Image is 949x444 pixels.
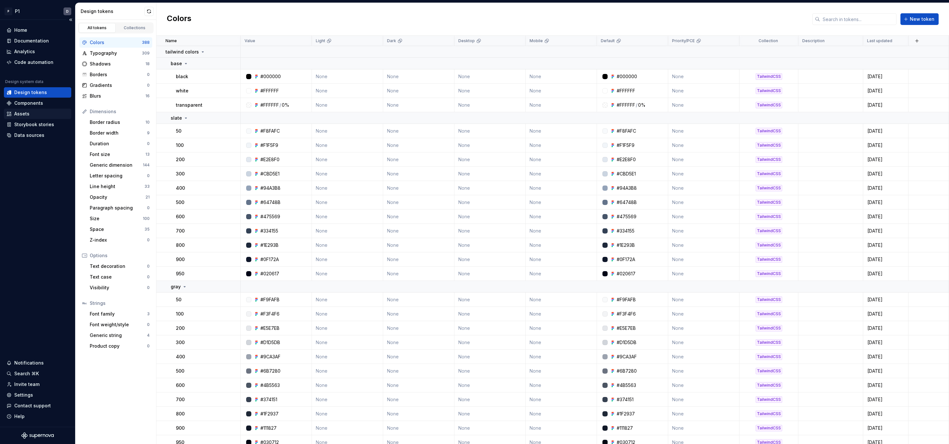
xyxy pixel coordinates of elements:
div: Duration [90,140,147,147]
div: 0 [147,264,150,269]
a: Letter spacing0 [87,171,152,181]
div: [DATE] [863,128,908,134]
div: Paragraph spacing [90,205,147,211]
td: None [668,307,739,321]
div: #F1F5F9 [260,142,278,149]
a: Home [4,25,71,35]
td: None [312,167,383,181]
div: #CBD5E1 [617,171,636,177]
div: 35 [144,227,150,232]
p: Light [316,38,325,43]
a: Text decoration0 [87,261,152,271]
button: New token [900,13,939,25]
td: None [668,98,739,112]
div: Settings [14,392,33,398]
td: None [668,167,739,181]
td: None [312,124,383,138]
td: None [454,252,526,267]
div: 9 [147,130,150,136]
div: Typography [90,50,142,56]
div: #000000 [617,73,637,80]
div: Analytics [14,48,35,55]
p: Value [245,38,255,43]
td: None [312,138,383,152]
div: P [5,7,12,15]
td: None [383,238,454,252]
div: 18 [145,61,150,66]
div: #94A3B8 [617,185,637,191]
div: 388 [142,40,150,45]
div: Space [90,226,144,233]
div: Design tokens [81,8,144,15]
a: Design tokens [4,87,71,98]
p: white [176,88,189,94]
p: Last updated [867,38,892,43]
div: Contact support [14,402,51,409]
td: None [668,210,739,224]
a: Documentation [4,36,71,46]
div: Strings [90,300,150,306]
a: Supernova Logo [21,432,54,439]
a: Text case0 [87,272,152,282]
a: Border radius10 [87,117,152,127]
a: Font family3 [87,309,152,319]
p: base [171,60,182,67]
div: #334155 [260,228,278,234]
div: Generic dimension [90,162,143,168]
p: 300 [176,171,185,177]
td: None [526,252,597,267]
td: None [312,238,383,252]
td: None [668,252,739,267]
td: None [454,210,526,224]
button: Help [4,411,71,422]
td: None [668,267,739,281]
a: Generic dimension144 [87,160,152,170]
div: Visibility [90,284,147,291]
a: Shadows18 [79,59,152,69]
p: 600 [176,213,185,220]
div: #1E293B [617,242,635,248]
div: #F3F4F6 [260,311,280,317]
p: transparent [176,102,202,108]
p: 800 [176,242,185,248]
td: None [454,124,526,138]
div: [DATE] [863,102,908,108]
div: All tokens [81,25,113,30]
div: Gradients [90,82,147,89]
div: 33 [144,184,150,189]
div: TailwindCSS [756,128,782,134]
div: #020617 [260,270,279,277]
div: Collections [119,25,151,30]
div: 0 [147,205,150,210]
div: #F9FAFB [260,296,280,303]
td: None [526,98,597,112]
div: Design tokens [14,89,47,96]
a: Settings [4,390,71,400]
div: 100 [143,216,150,221]
div: Text decoration [90,263,147,270]
td: None [383,84,454,98]
a: Code automation [4,57,71,67]
div: 0 [147,141,150,146]
div: #0F172A [617,256,635,263]
div: Borders [90,71,147,78]
div: Components [14,100,43,106]
div: #F8FAFC [617,128,636,134]
td: None [526,307,597,321]
p: 950 [176,270,184,277]
div: 0 [147,237,150,243]
div: TailwindCSS [756,88,782,94]
a: Colors388 [79,37,152,48]
h2: Colors [167,13,191,25]
div: [DATE] [863,156,908,163]
td: None [383,98,454,112]
a: Typography309 [79,48,152,58]
div: [DATE] [863,256,908,263]
a: Generic string4 [87,330,152,341]
td: None [668,138,739,152]
div: #334155 [617,228,635,234]
td: None [312,195,383,210]
div: 4 [147,333,150,338]
a: Paragraph spacing0 [87,203,152,213]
